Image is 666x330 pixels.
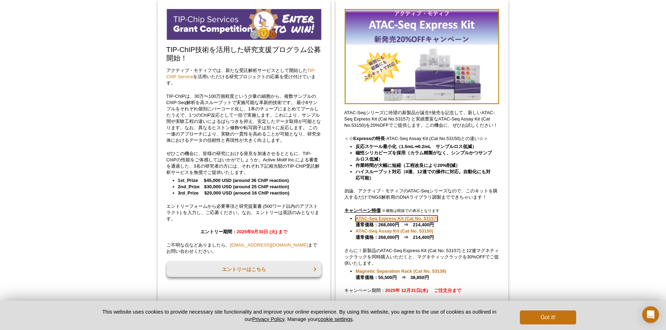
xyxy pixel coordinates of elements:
p: This website uses cookies to provide necessary site functionality and improve your online experie... [90,308,509,323]
a: Magnetic Separation Rack (Cat No. 53138) [356,268,446,274]
p: さらに！新製品のATAC-Seq Express Kit (Cat No. 53157) と12連マグネティックラックを同時購入いただくと、マグネティックラックを30%OFFでご提供いたします。 [344,248,500,266]
strong: 通常価格：268,000円 ⇒ 214,400円 [356,216,438,227]
strong: Expressの特長 [353,136,385,141]
u: キャンペーン特価 [344,208,381,213]
h2: TIP-ChIP技術を活用した研究支援プログラム公募開始！ [166,45,322,62]
p: キャンペーン期間： [344,287,500,294]
strong: エントリー期間： [200,229,287,234]
a: [EMAIL_ADDRESS][DOMAIN_NAME] [230,242,308,248]
p: ご不明な点などありましたら、 までお問い合わせください。 [166,242,322,255]
p: ATAC-Seqシリーズに待望の新製品が誕生‼発売を記念して、新しいATAC-Seq Express Kit (Cat No.53157) と実績豊富なATAC-Seq Assay Kit (C... [344,110,500,129]
a: Privacy Policy [252,316,284,322]
button: cookie settings [318,316,352,322]
strong: 2025年 12月31日(水) ご注文分まで [385,288,461,293]
a: ATAC-Seq Assay Kit (Cat No. 53150) [356,228,433,234]
a: エントリーはこちら [166,262,322,277]
p: アクティブ・モティフでは、新たな受託解析サービスとして開始した を活用いただける研究プロジェクトの応募を受け付けています。 [166,67,322,86]
p: 勿論、アクティブ・モティフのATAC-Seqシリーズなので、このキットを購入するだけでNGS解析用のDNAライブラリ調製までできちゃいます！ [344,188,500,200]
p: ＜☆ -ATAC-Seq Assay Kit (Cat No.53150)との違い☆＞ [344,135,500,142]
strong: 通常価格：268,000円 ⇒ 214,400円 [356,228,434,240]
p: TIP-ChIPは、30万〜100万個程度という少量の細胞から、複数サンプルのChIP-Seq解析を高スループットで実施可能な革新的技術です。 最小8サンプルをそれぞれ個別にバーコード化し、1本... [166,93,322,144]
p: エントリーフォームから必要事項と研究提案書 (500ワード以内のアブストラクト) を入力し、ご応募ください。なお、エントリーは英語のみとなります。 [166,203,322,222]
p: ぜひこの機会に、皆様の研究における発見を加速させるとともに、TIP-ChIPの性能をご体感してはいかがでしょうか。Active Motif Inc.による審査を通過した、3名の研究者の方には、そ... [166,151,322,176]
div: Open Intercom Messenger [642,306,659,323]
span: 2025年9月30日 (火) まで [237,229,287,234]
a: ATAC-Seq Express Kit (Cat No. 53157) [356,215,438,222]
strong: 磁性シリカビーズを採用（カラム精製がなく、シンプルかつサンプルロス低減） [356,150,492,162]
img: TIP-ChIP Service Grant Competition [166,9,322,40]
strong: 作業時間が大幅に短縮（工程改良により20%削減） [356,163,460,168]
button: Got it! [520,310,576,324]
img: Save on ATAC-Seq Kits [344,9,500,104]
strong: 通常価格：55,500円 ⇒ 38,850円 [356,269,446,280]
span: ※価格は税抜での表示となります [382,208,439,213]
strong: 1st_Prize $45,000 USD (around 36 ChIP reaction) [178,178,289,183]
strong: 反応スケール最小化（1.5mL⇒0.2mL サンプルロス低減） [356,144,477,149]
strong: ハイスループット対応（8連、12連での操作に対応。自動化にも対応可能） [356,169,490,181]
strong: 2nd_Prize $30,000 USD (around 25 ChIP reaction) [178,184,289,189]
strong: 3rd_Prize $20,000 USD (around 16 ChIP reaction) [178,190,289,196]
